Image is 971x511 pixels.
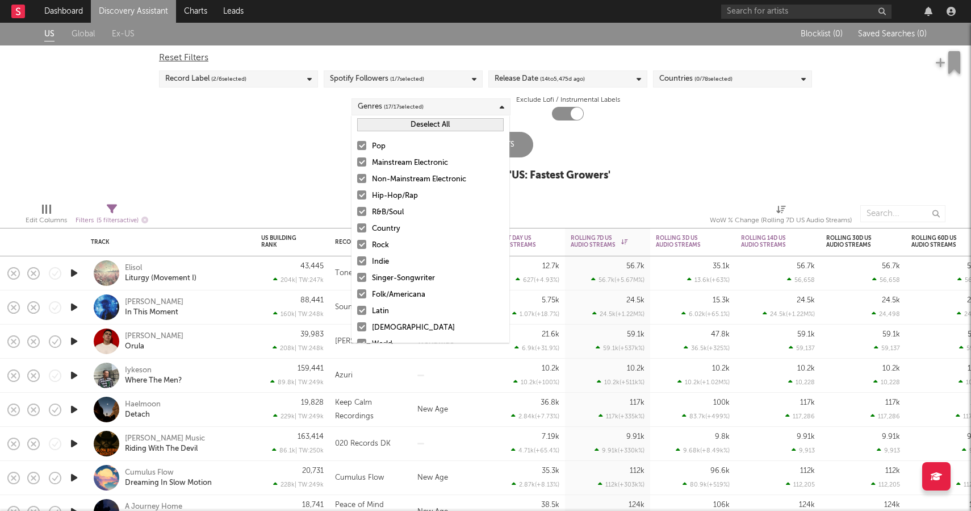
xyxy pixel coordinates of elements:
div: 204k | TW: 247k [261,276,324,284]
div: Orula [125,342,144,352]
div: 7.19k [542,433,559,441]
input: Search... [860,205,945,222]
div: Pop [372,140,504,153]
div: Riding With The Devil [125,444,198,454]
span: ( 14 to 5,475 d ago) [540,72,585,86]
div: 56.7k ( +5.67M % ) [591,276,644,284]
div: [DEMOGRAPHIC_DATA] [372,321,504,335]
div: 36.8k [541,399,559,406]
div: 112k ( +303k % ) [598,481,644,488]
div: 10,228 [788,379,815,386]
span: ( 0 ) [833,30,843,38]
div: 96.6k [710,467,730,475]
div: 39,983 [300,331,324,338]
div: Edit Columns [26,214,67,227]
div: 24.5k [882,297,900,304]
div: 59,137 [874,344,900,352]
div: Track [91,239,244,246]
span: ( 5 filters active) [97,218,139,224]
div: 59.1k [627,331,644,338]
div: 86.1k | TW: 250k [261,447,324,454]
a: [PERSON_NAME] Music [125,434,205,444]
div: 9.68k ( +8.49k % ) [676,447,730,454]
div: 2.84k ( +7.73 % ) [511,413,559,420]
div: Spotify Followers [330,72,424,86]
a: Haelmoon [125,400,161,410]
div: [PERSON_NAME] [125,331,183,342]
div: [PERSON_NAME] [335,335,394,348]
div: 35.1k [713,263,730,270]
div: 36.5k ( +325 % ) [684,344,730,352]
div: Latin [372,305,504,318]
div: 38.5k [541,501,559,509]
div: 18,741 [302,501,324,509]
div: 112k [630,467,644,475]
div: Edit Columns [26,200,67,232]
div: 112,205 [871,481,900,488]
a: Iykeson [125,365,152,376]
div: 24.5k [626,297,644,304]
a: Dreaming In Slow Motion [125,478,212,488]
div: Tone Tree Music [335,267,392,280]
div: 47.8k [711,331,730,338]
a: Elisol [125,263,142,273]
div: 80.9k ( +519 % ) [683,481,730,488]
div: 6.02k ( +65.1 % ) [681,310,730,318]
div: 106k [713,501,730,509]
div: 15.3k [713,297,730,304]
div: 10.2k [542,365,559,372]
div: 13.6k ( +63 % ) [687,276,730,284]
div: 83.7k ( +499 % ) [682,413,730,420]
div: 56.7k [797,263,815,270]
a: US [44,27,55,41]
div: Record Label [165,72,246,86]
div: 89.8k | TW: 249k [261,379,324,386]
div: R&B/Soul [372,206,504,219]
div: Liturgy (Movement I) [125,273,196,284]
div: 9.91k ( +330k % ) [595,447,644,454]
div: 117k ( +335k % ) [598,413,644,420]
div: 59.1k ( +537k % ) [596,344,644,352]
span: ( 0 ) [917,30,927,38]
div: 124k [884,501,900,509]
div: 59.1k [797,331,815,338]
div: Where The Men? [125,376,182,386]
div: Genres [358,100,424,114]
div: 35.3k [542,467,559,475]
div: 124k [629,501,644,509]
button: Deselect All [357,118,504,131]
div: 20,731 [302,467,324,475]
div: 163,414 [298,433,324,441]
div: 24.5k ( +1.22M % ) [592,310,644,318]
div: 160k | TW: 248k [261,310,324,318]
div: 24.5k [797,297,815,304]
div: 59.1k [882,331,900,338]
div: Rolling 60D US Audio Streams [911,235,968,248]
div: 112k [885,467,900,475]
div: Record Label [335,239,389,246]
div: Sounds of Wonder [335,301,399,314]
div: Latest Day US Audio Streams [491,235,542,248]
div: 4.71k ( +65.4 % ) [511,447,559,454]
div: 10.2k [627,365,644,372]
div: Rock [372,239,504,252]
div: Release Date [495,72,585,86]
div: Rolling 30D US Audio Streams [826,235,883,248]
div: Folk/Americana [372,288,504,302]
div: 59,137 [789,344,815,352]
div: 159,441 [298,365,324,372]
div: 10.2k ( +1.02M % ) [677,379,730,386]
div: 2.87k ( +8.13 % ) [512,481,559,488]
label: Exclude Lofi / Instrumental Labels [516,93,620,107]
div: 9.91k [882,433,900,441]
div: 88,441 [300,297,324,304]
div: Filters(5 filters active) [76,200,148,232]
a: In This Moment [125,308,178,318]
a: Cumulus Flow [125,468,174,478]
div: 124k [799,501,815,509]
span: Blocklist [801,30,843,38]
div: New Age [412,393,485,427]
